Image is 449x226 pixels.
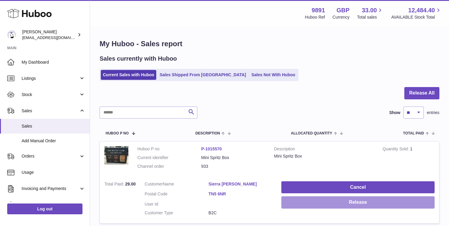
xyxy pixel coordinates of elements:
[145,201,208,207] dt: User Id
[201,155,265,161] dd: Mini Spritz Box
[137,146,201,152] dt: Huboo P no
[101,70,156,80] a: Current Sales with Huboo
[201,146,222,151] a: P-1015570
[145,181,208,188] dt: Name
[281,196,435,209] button: Release
[145,210,208,216] dt: Customer Type
[208,210,272,216] dd: B2C
[378,142,439,177] td: 1
[312,6,325,14] strong: 9891
[22,138,85,144] span: Add Manual Order
[208,191,272,197] a: TN5 6NR
[357,6,384,20] a: 33.00 Total sales
[357,14,384,20] span: Total sales
[337,6,349,14] strong: GBP
[100,55,177,63] h2: Sales currently with Huboo
[22,153,79,159] span: Orders
[382,146,410,153] strong: Quantity Sold
[333,14,350,20] div: Currency
[391,6,442,20] a: 12,484.40 AVAILABLE Stock Total
[208,181,272,187] a: Sierra [PERSON_NAME]
[22,186,79,191] span: Invoicing and Payments
[22,76,79,81] span: Listings
[389,110,400,116] label: Show
[22,92,79,98] span: Stock
[305,14,325,20] div: Huboo Ref
[7,203,82,214] a: Log out
[104,146,128,164] img: 98911729770131.jpg
[106,131,129,135] span: Huboo P no
[145,182,163,186] span: Customer
[22,29,76,41] div: [PERSON_NAME]
[104,182,125,188] strong: Total Paid
[100,39,439,49] h1: My Huboo - Sales report
[391,14,442,20] span: AVAILABLE Stock Total
[274,146,374,153] strong: Description
[137,155,201,161] dt: Current identifier
[408,6,435,14] span: 12,484.40
[137,164,201,169] dt: Channel order
[7,30,16,39] img: ro@thebitterclub.co.uk
[125,182,136,186] span: 29.00
[427,110,439,116] span: entries
[22,108,79,114] span: Sales
[22,123,85,129] span: Sales
[249,70,297,80] a: Sales Not With Huboo
[157,70,248,80] a: Sales Shipped From [GEOGRAPHIC_DATA]
[145,191,208,198] dt: Postal Code
[362,6,377,14] span: 33.00
[22,59,85,65] span: My Dashboard
[22,170,85,175] span: Usage
[22,35,88,40] span: [EMAIL_ADDRESS][DOMAIN_NAME]
[201,164,265,169] dd: 933
[195,131,220,135] span: Description
[404,87,439,99] button: Release All
[291,131,332,135] span: ALLOCATED Quantity
[403,131,424,135] span: Total paid
[281,181,435,194] button: Cancel
[274,153,374,159] div: Mini Spritz Box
